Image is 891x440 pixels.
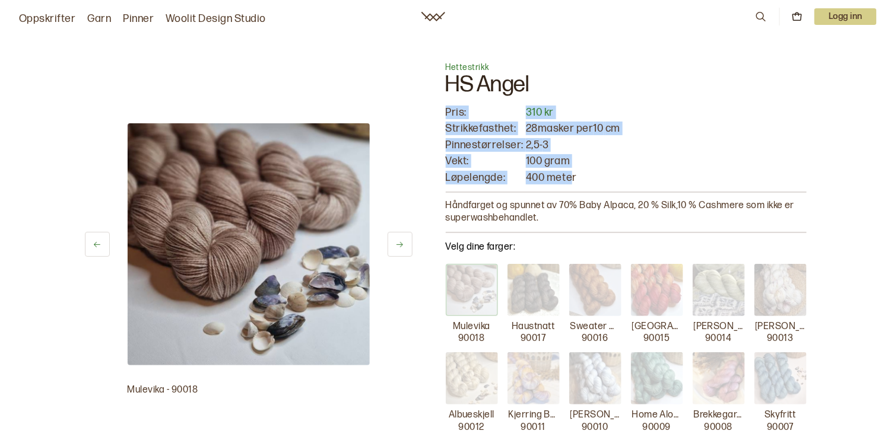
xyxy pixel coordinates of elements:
p: 90015 [643,333,670,345]
img: Olivia [693,264,745,316]
img: Brekkegarden [693,352,745,404]
p: Brekkegarden [694,409,744,422]
p: Løpelengde: [446,171,524,184]
img: Kari [754,264,807,316]
p: Home Alone [632,409,682,422]
p: [PERSON_NAME] [570,409,620,422]
p: Kjerring Bråte [509,409,559,422]
p: Pinnestørrelser: [446,138,524,152]
p: Pris: [446,106,524,119]
p: 2,5 - 3 [526,138,806,152]
a: Pinner [123,11,154,27]
p: 90011 [521,422,546,434]
p: 90013 [767,333,793,345]
p: 90016 [582,333,608,345]
p: Skyfritt [765,409,796,422]
img: Bilde av garn [128,123,370,365]
p: 90017 [521,333,546,345]
p: Sweater Weather [570,321,620,333]
p: Albueskjell [449,409,494,422]
p: 90012 [459,422,484,434]
p: Mulevika [453,321,490,333]
span: Hettestrikk [446,62,490,72]
p: 90007 [767,422,793,434]
a: Oppskrifter [19,11,75,27]
p: Mulevika - 90018 [128,384,370,397]
a: Woolit Design Studio [166,11,266,27]
img: Kjerring Bråte [508,352,560,404]
img: Home Alone [631,352,683,404]
p: [PERSON_NAME] [694,321,744,333]
p: 100 gram [526,154,806,168]
img: Albueskjell [446,352,498,404]
p: [PERSON_NAME] [756,321,806,333]
p: 310 kr [526,106,806,119]
a: Garn [87,11,111,27]
p: 90014 [705,333,731,345]
p: Haustnatt [512,321,554,333]
img: Haustnatt [508,264,560,316]
p: [GEOGRAPHIC_DATA] [632,321,682,333]
img: Ellen [569,352,622,404]
p: Strikkefasthet: [446,122,524,135]
p: Logg inn [814,8,877,25]
img: Elm Street [631,264,683,316]
img: Skyfritt [754,352,807,404]
p: Håndfarget og spunnet av 70% Baby Alpaca, 20 % Silk,10 % Cashmere som ikke er superwashbehandlet. [446,200,807,225]
p: 28 masker per 10 cm [526,122,806,135]
h1: HS Angel [446,74,807,106]
p: 90018 [458,333,484,345]
img: Sweater Weather [569,264,622,316]
a: Woolit [421,12,445,21]
p: Velg dine farger: [446,240,807,254]
img: Mulevika [446,264,498,316]
p: 400 meter [526,171,806,184]
p: 90008 [705,422,733,434]
p: Vekt: [446,154,524,168]
button: User dropdown [814,8,877,25]
p: 90010 [582,422,608,434]
p: 90009 [643,422,671,434]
